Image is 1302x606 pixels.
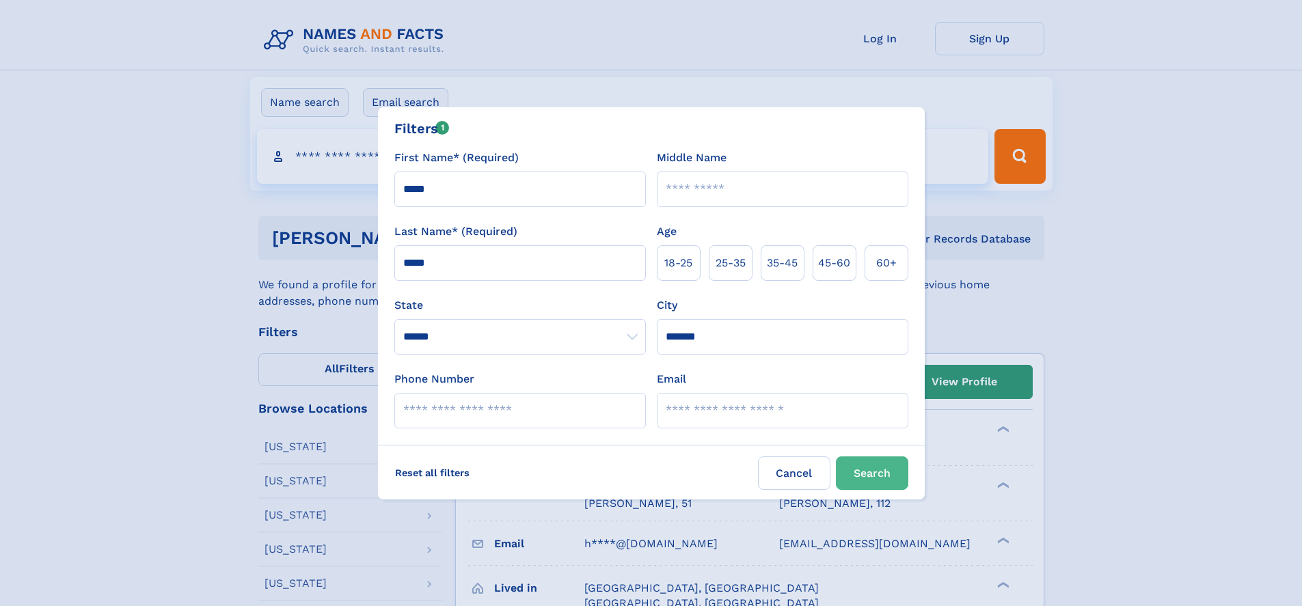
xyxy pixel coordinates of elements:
[716,255,746,271] span: 25‑35
[394,371,474,387] label: Phone Number
[758,456,830,490] label: Cancel
[657,297,677,314] label: City
[394,150,519,166] label: First Name* (Required)
[394,223,517,240] label: Last Name* (Required)
[657,223,677,240] label: Age
[657,150,727,166] label: Middle Name
[657,371,686,387] label: Email
[394,297,646,314] label: State
[818,255,850,271] span: 45‑60
[836,456,908,490] button: Search
[664,255,692,271] span: 18‑25
[386,456,478,489] label: Reset all filters
[394,118,450,139] div: Filters
[876,255,897,271] span: 60+
[767,255,798,271] span: 35‑45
